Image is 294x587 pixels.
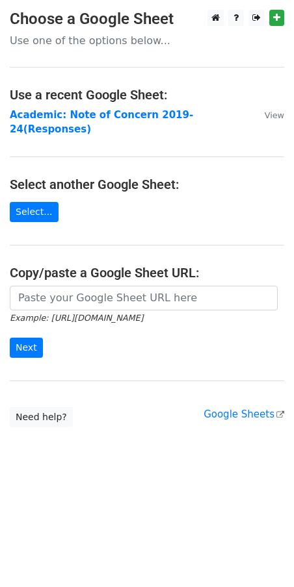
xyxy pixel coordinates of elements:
small: View [265,110,284,120]
a: Need help? [10,407,73,427]
a: Google Sheets [204,408,284,420]
h4: Select another Google Sheet: [10,177,284,192]
h4: Use a recent Google Sheet: [10,87,284,103]
h3: Choose a Google Sheet [10,10,284,29]
h4: Copy/paste a Google Sheet URL: [10,265,284,281]
a: View [252,109,284,121]
p: Use one of the options below... [10,34,284,47]
input: Paste your Google Sheet URL here [10,286,278,310]
input: Next [10,338,43,358]
a: Academic: Note of Concern 2019-24(Responses) [10,109,193,136]
small: Example: [URL][DOMAIN_NAME] [10,313,143,323]
a: Select... [10,202,59,222]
